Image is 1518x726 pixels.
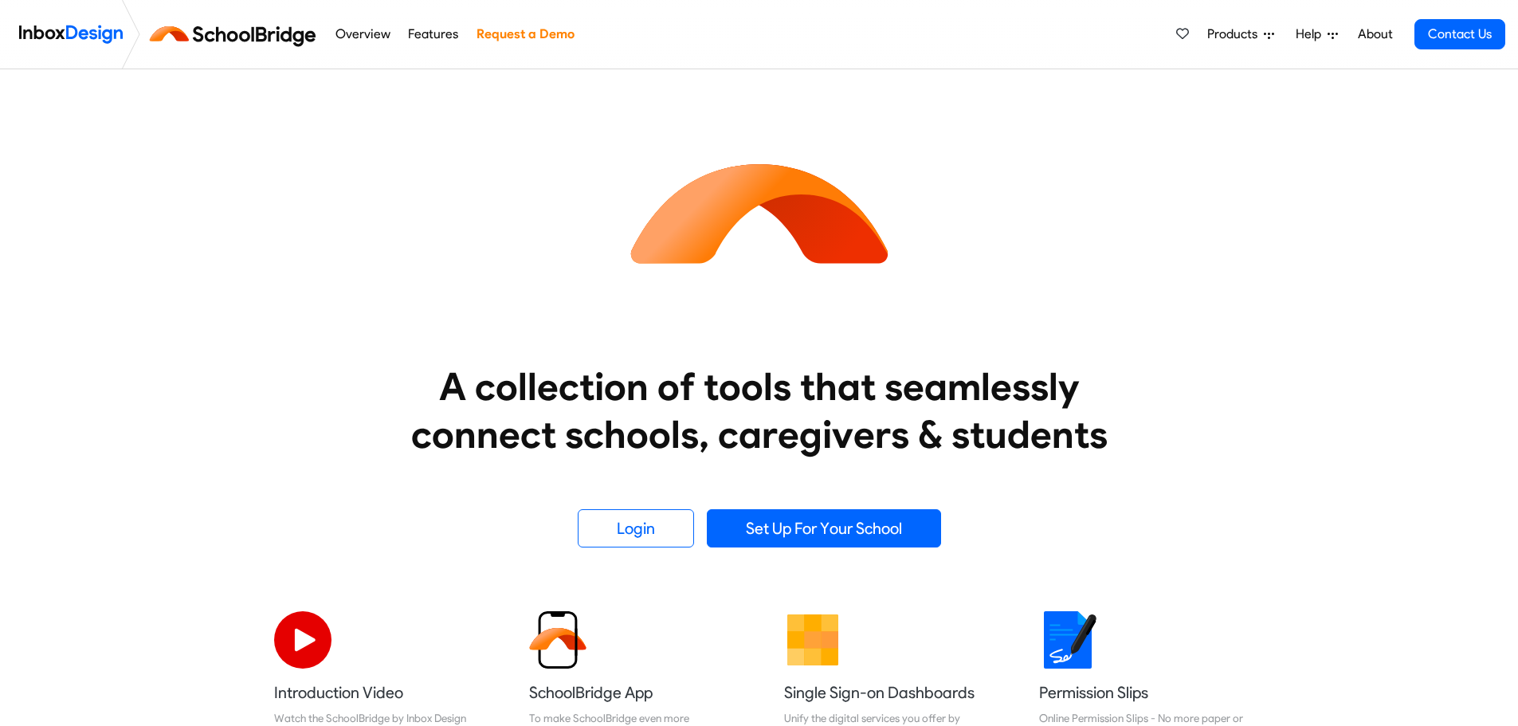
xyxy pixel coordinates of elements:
img: 2022_01_13_icon_sb_app.svg [529,611,586,669]
h5: Introduction Video [274,681,480,704]
img: 2022_01_18_icon_signature.svg [1039,611,1096,669]
a: Help [1289,18,1344,50]
a: Features [404,18,463,50]
h5: Single Sign-on Dashboards [784,681,990,704]
a: About [1353,18,1397,50]
a: Request a Demo [472,18,579,50]
h5: SchoolBridge App [529,681,735,704]
img: schoolbridge logo [147,15,326,53]
img: 2022_01_13_icon_grid.svg [784,611,841,669]
span: Help [1296,25,1328,44]
h5: Permission Slips [1039,681,1245,704]
img: icon_schoolbridge.svg [616,69,903,356]
a: Login [578,509,694,547]
img: 2022_07_11_icon_video_playback.svg [274,611,331,669]
span: Products [1207,25,1264,44]
a: Overview [331,18,394,50]
a: Products [1201,18,1281,50]
a: Set Up For Your School [707,509,941,547]
heading: A collection of tools that seamlessly connect schools, caregivers & students [381,363,1138,458]
a: Contact Us [1414,19,1505,49]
